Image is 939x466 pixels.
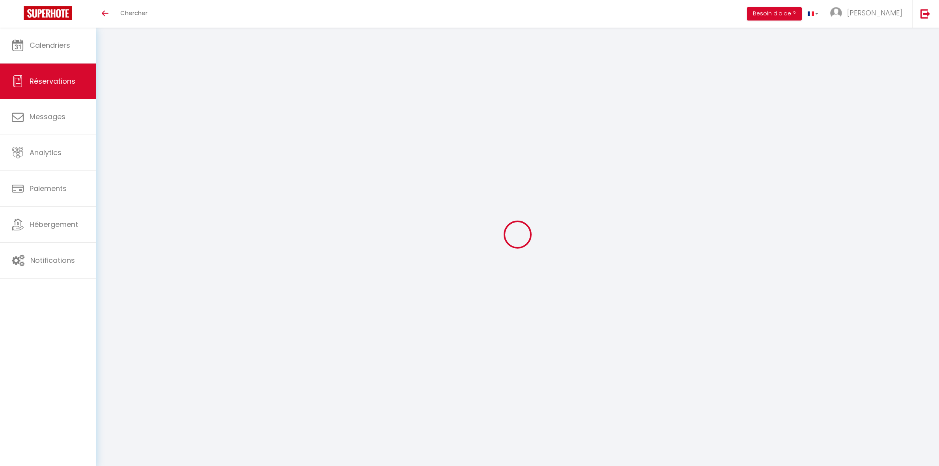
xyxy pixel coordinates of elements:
[30,40,70,50] span: Calendriers
[920,9,930,19] img: logout
[747,7,802,21] button: Besoin d'aide ?
[120,9,147,17] span: Chercher
[830,7,842,19] img: ...
[30,148,62,157] span: Analytics
[30,76,75,86] span: Réservations
[30,219,78,229] span: Hébergement
[30,112,65,122] span: Messages
[30,255,75,265] span: Notifications
[24,6,72,20] img: Super Booking
[847,8,902,18] span: [PERSON_NAME]
[30,183,67,193] span: Paiements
